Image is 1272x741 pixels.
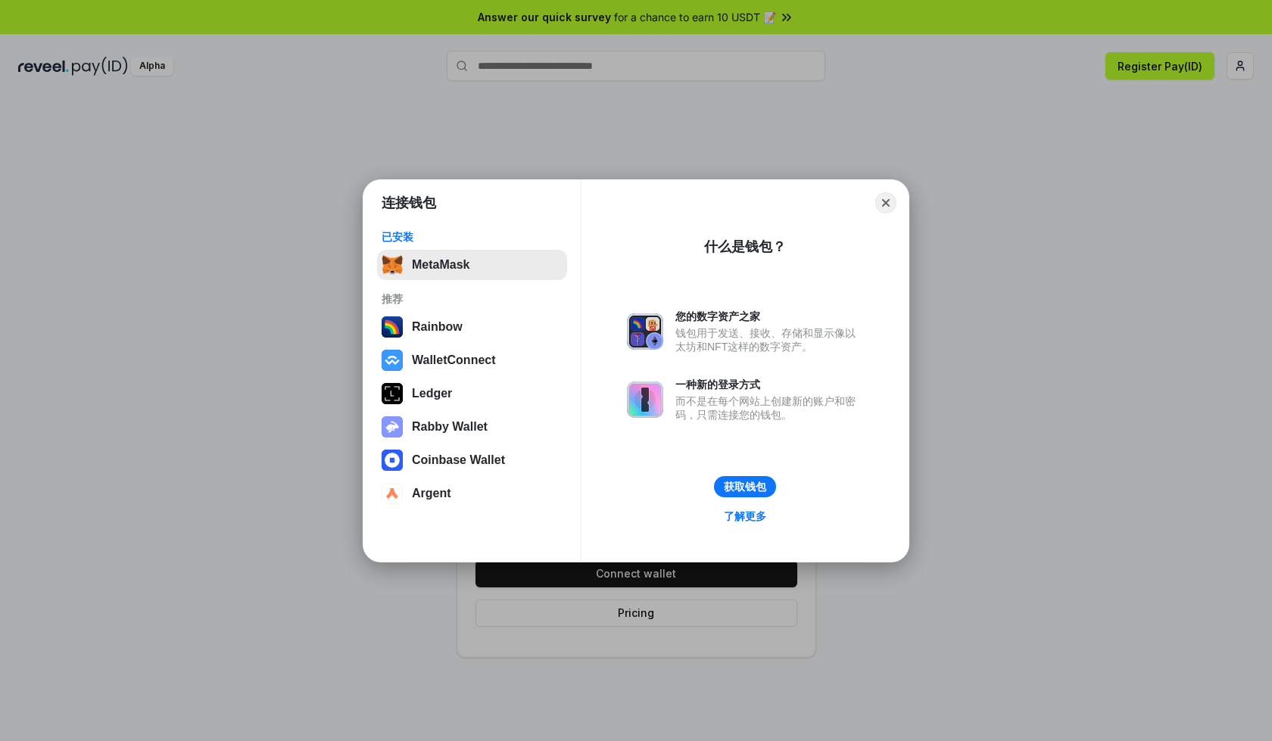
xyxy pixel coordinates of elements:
[675,394,863,422] div: 而不是在每个网站上创建新的账户和密码，只需连接您的钱包。
[377,412,567,442] button: Rabby Wallet
[382,416,403,437] img: svg+xml,%3Csvg%20xmlns%3D%22http%3A%2F%2Fwww.w3.org%2F2000%2Fsvg%22%20fill%3D%22none%22%20viewBox...
[382,450,403,471] img: svg+xml,%3Csvg%20width%3D%2228%22%20height%3D%2228%22%20viewBox%3D%220%200%2028%2028%22%20fill%3D...
[382,383,403,404] img: svg+xml,%3Csvg%20xmlns%3D%22http%3A%2F%2Fwww.w3.org%2F2000%2Fsvg%22%20width%3D%2228%22%20height%3...
[675,326,863,353] div: 钱包用于发送、接收、存储和显示像以太坊和NFT这样的数字资产。
[627,381,663,418] img: svg+xml,%3Csvg%20xmlns%3D%22http%3A%2F%2Fwww.w3.org%2F2000%2Fsvg%22%20fill%3D%22none%22%20viewBox...
[724,480,766,493] div: 获取钱包
[382,230,563,244] div: 已安装
[412,420,488,434] div: Rabby Wallet
[412,320,463,334] div: Rainbow
[724,509,766,523] div: 了解更多
[412,353,496,367] div: WalletConnect
[675,378,863,391] div: 一种新的登录方式
[875,192,896,213] button: Close
[377,478,567,509] button: Argent
[704,238,786,256] div: 什么是钱包？
[412,387,452,400] div: Ledger
[382,316,403,338] img: svg+xml,%3Csvg%20width%3D%22120%22%20height%3D%22120%22%20viewBox%3D%220%200%20120%20120%22%20fil...
[382,350,403,371] img: svg+xml,%3Csvg%20width%3D%2228%22%20height%3D%2228%22%20viewBox%3D%220%200%2028%2028%22%20fill%3D...
[412,453,505,467] div: Coinbase Wallet
[382,194,436,212] h1: 连接钱包
[377,312,567,342] button: Rainbow
[382,292,563,306] div: 推荐
[377,250,567,280] button: MetaMask
[377,345,567,375] button: WalletConnect
[675,310,863,323] div: 您的数字资产之家
[382,483,403,504] img: svg+xml,%3Csvg%20width%3D%2228%22%20height%3D%2228%22%20viewBox%3D%220%200%2028%2028%22%20fill%3D...
[412,258,469,272] div: MetaMask
[627,313,663,350] img: svg+xml,%3Csvg%20xmlns%3D%22http%3A%2F%2Fwww.w3.org%2F2000%2Fsvg%22%20fill%3D%22none%22%20viewBox...
[412,487,451,500] div: Argent
[377,445,567,475] button: Coinbase Wallet
[714,476,776,497] button: 获取钱包
[382,254,403,276] img: svg+xml,%3Csvg%20fill%3D%22none%22%20height%3D%2233%22%20viewBox%3D%220%200%2035%2033%22%20width%...
[377,378,567,409] button: Ledger
[715,506,775,526] a: 了解更多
